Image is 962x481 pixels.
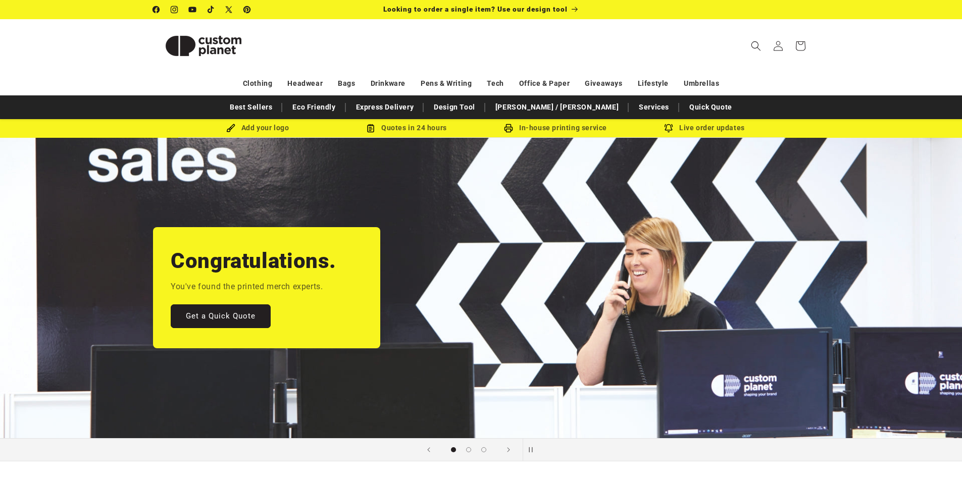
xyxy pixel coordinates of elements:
[418,439,440,461] button: Previous slide
[519,75,570,92] a: Office & Paper
[481,122,630,134] div: In-house printing service
[171,247,336,275] h2: Congratulations.
[287,98,340,116] a: Eco Friendly
[287,75,323,92] a: Headwear
[461,442,476,457] button: Load slide 2 of 3
[171,304,271,328] a: Get a Quick Quote
[225,98,277,116] a: Best Sellers
[476,442,491,457] button: Load slide 3 of 3
[745,35,767,57] summary: Search
[371,75,406,92] a: Drinkware
[630,122,779,134] div: Live order updates
[446,442,461,457] button: Load slide 1 of 3
[383,5,568,13] span: Looking to order a single item? Use our design tool
[171,280,323,294] p: You've found the printed merch experts.
[490,98,624,116] a: [PERSON_NAME] / [PERSON_NAME]
[366,124,375,133] img: Order Updates Icon
[338,75,355,92] a: Bags
[585,75,622,92] a: Giveaways
[504,124,513,133] img: In-house printing
[429,98,480,116] a: Design Tool
[634,98,674,116] a: Services
[638,75,669,92] a: Lifestyle
[684,75,719,92] a: Umbrellas
[243,75,273,92] a: Clothing
[487,75,503,92] a: Tech
[664,124,673,133] img: Order updates
[684,98,737,116] a: Quick Quote
[421,75,472,92] a: Pens & Writing
[497,439,520,461] button: Next slide
[332,122,481,134] div: Quotes in 24 hours
[149,19,258,72] a: Custom Planet
[226,124,235,133] img: Brush Icon
[183,122,332,134] div: Add your logo
[153,23,254,69] img: Custom Planet
[523,439,545,461] button: Pause slideshow
[351,98,419,116] a: Express Delivery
